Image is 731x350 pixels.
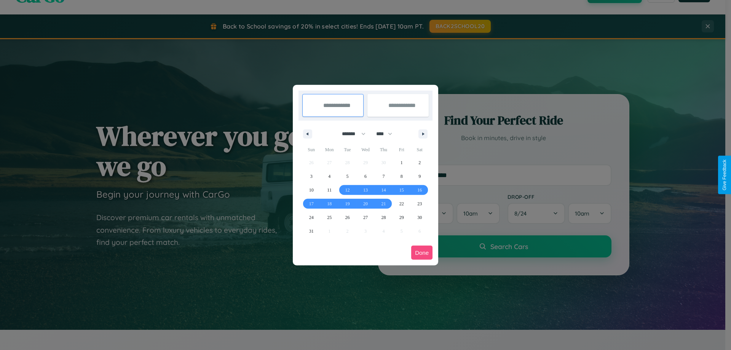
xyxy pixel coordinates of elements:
[345,183,350,197] span: 12
[417,183,422,197] span: 16
[401,156,403,169] span: 1
[364,169,367,183] span: 6
[417,197,422,211] span: 23
[393,211,410,224] button: 29
[363,183,368,197] span: 13
[375,211,393,224] button: 28
[418,156,421,169] span: 2
[309,211,314,224] span: 24
[338,144,356,156] span: Tue
[411,183,429,197] button: 16
[356,144,374,156] span: Wed
[320,197,338,211] button: 18
[338,197,356,211] button: 19
[382,169,385,183] span: 7
[345,197,350,211] span: 19
[722,160,727,190] div: Give Feedback
[363,211,368,224] span: 27
[411,156,429,169] button: 2
[320,211,338,224] button: 25
[327,211,332,224] span: 25
[417,211,422,224] span: 30
[375,169,393,183] button: 7
[393,197,410,211] button: 22
[310,169,313,183] span: 3
[381,197,386,211] span: 21
[327,183,332,197] span: 11
[346,169,349,183] span: 5
[338,169,356,183] button: 5
[393,156,410,169] button: 1
[302,169,320,183] button: 3
[399,183,404,197] span: 15
[320,183,338,197] button: 11
[411,211,429,224] button: 30
[327,197,332,211] span: 18
[302,144,320,156] span: Sun
[381,211,386,224] span: 28
[328,169,330,183] span: 4
[356,197,374,211] button: 20
[393,183,410,197] button: 15
[302,183,320,197] button: 10
[411,246,433,260] button: Done
[363,197,368,211] span: 20
[393,144,410,156] span: Fri
[411,197,429,211] button: 23
[393,169,410,183] button: 8
[320,144,338,156] span: Mon
[356,183,374,197] button: 13
[418,169,421,183] span: 9
[411,169,429,183] button: 9
[401,169,403,183] span: 8
[302,224,320,238] button: 31
[411,144,429,156] span: Sat
[338,211,356,224] button: 26
[338,183,356,197] button: 12
[309,224,314,238] span: 31
[309,183,314,197] span: 10
[356,169,374,183] button: 6
[320,169,338,183] button: 4
[345,211,350,224] span: 26
[399,211,404,224] span: 29
[381,183,386,197] span: 14
[302,211,320,224] button: 24
[375,197,393,211] button: 21
[302,197,320,211] button: 17
[375,144,393,156] span: Thu
[356,211,374,224] button: 27
[375,183,393,197] button: 14
[309,197,314,211] span: 17
[399,197,404,211] span: 22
